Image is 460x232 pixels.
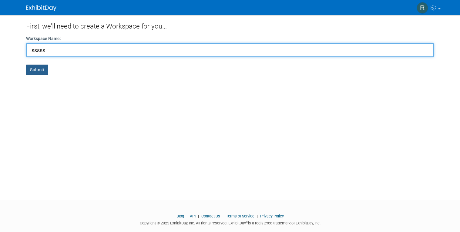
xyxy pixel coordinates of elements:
[26,43,434,57] input: Name of your organization
[26,5,56,11] img: ExhibitDay
[417,2,428,14] img: rat tue
[190,214,196,218] a: API
[226,214,254,218] a: Terms of Service
[221,214,225,218] span: |
[26,65,48,75] button: Submit
[260,214,284,218] a: Privacy Policy
[255,214,259,218] span: |
[201,214,220,218] a: Contact Us
[185,214,189,218] span: |
[196,214,200,218] span: |
[26,35,61,42] label: Workspace Name:
[246,220,248,224] sup: ®
[26,15,434,35] div: First, we'll need to create a Workspace for you...
[176,214,184,218] a: Blog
